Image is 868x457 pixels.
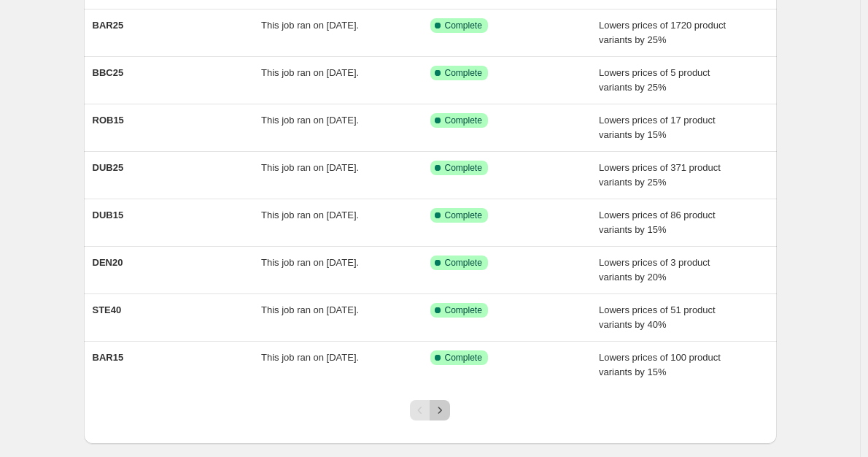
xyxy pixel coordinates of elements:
button: Next [430,400,450,420]
span: DUB25 [93,162,124,173]
span: DUB15 [93,210,124,220]
span: Complete [445,115,482,126]
span: Complete [445,20,482,31]
span: BBC25 [93,67,124,78]
span: This job ran on [DATE]. [261,67,359,78]
span: This job ran on [DATE]. [261,257,359,268]
span: This job ran on [DATE]. [261,304,359,315]
span: This job ran on [DATE]. [261,210,359,220]
nav: Pagination [410,400,450,420]
span: Complete [445,352,482,364]
span: Complete [445,257,482,269]
span: This job ran on [DATE]. [261,352,359,363]
span: This job ran on [DATE]. [261,20,359,31]
span: Lowers prices of 5 product variants by 25% [599,67,710,93]
span: Complete [445,210,482,221]
span: DEN20 [93,257,123,268]
span: Complete [445,67,482,79]
span: BAR25 [93,20,124,31]
span: Lowers prices of 100 product variants by 15% [599,352,721,377]
span: This job ran on [DATE]. [261,162,359,173]
span: Complete [445,304,482,316]
span: Lowers prices of 51 product variants by 40% [599,304,716,330]
span: Lowers prices of 1720 product variants by 25% [599,20,726,45]
span: Lowers prices of 3 product variants by 20% [599,257,710,283]
span: STE40 [93,304,122,315]
span: Lowers prices of 17 product variants by 15% [599,115,716,140]
span: Lowers prices of 86 product variants by 15% [599,210,716,235]
span: Lowers prices of 371 product variants by 25% [599,162,721,188]
span: ROB15 [93,115,124,126]
span: Complete [445,162,482,174]
span: BAR15 [93,352,124,363]
span: This job ran on [DATE]. [261,115,359,126]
